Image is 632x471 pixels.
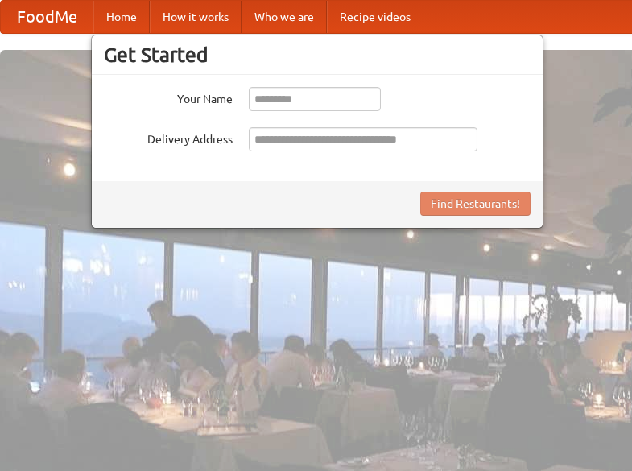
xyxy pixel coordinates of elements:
[1,1,93,33] a: FoodMe
[104,43,531,67] h3: Get Started
[327,1,423,33] a: Recipe videos
[104,87,233,107] label: Your Name
[104,127,233,147] label: Delivery Address
[150,1,242,33] a: How it works
[420,192,531,216] button: Find Restaurants!
[93,1,150,33] a: Home
[242,1,327,33] a: Who we are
